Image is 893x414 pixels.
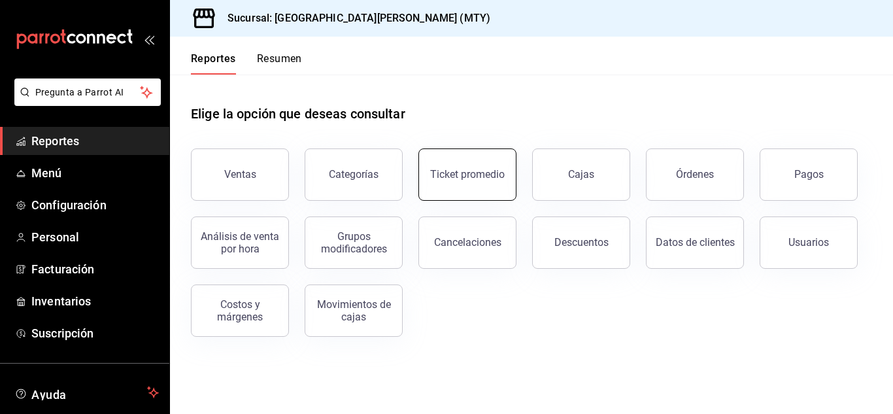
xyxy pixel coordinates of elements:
[760,216,858,269] button: Usuarios
[191,52,236,75] button: Reportes
[305,148,403,201] button: Categorías
[568,167,595,182] div: Cajas
[532,216,630,269] button: Descuentos
[31,164,159,182] span: Menú
[788,236,829,249] div: Usuarios
[313,230,394,255] div: Grupos modificadores
[31,324,159,342] span: Suscripción
[144,34,154,44] button: open_drawer_menu
[418,216,516,269] button: Cancelaciones
[31,292,159,310] span: Inventarios
[646,216,744,269] button: Datos de clientes
[554,236,609,249] div: Descuentos
[191,285,289,337] button: Costos y márgenes
[31,132,159,150] span: Reportes
[31,385,142,400] span: Ayuda
[31,228,159,246] span: Personal
[191,104,405,124] h1: Elige la opción que deseas consultar
[676,168,714,181] div: Órdenes
[191,216,289,269] button: Análisis de venta por hora
[434,236,501,249] div: Cancelaciones
[14,78,161,106] button: Pregunta a Parrot AI
[217,10,490,26] h3: Sucursal: [GEOGRAPHIC_DATA][PERSON_NAME] (MTY)
[199,298,280,323] div: Costos y márgenes
[9,95,161,109] a: Pregunta a Parrot AI
[257,52,302,75] button: Resumen
[430,168,505,181] div: Ticket promedio
[760,148,858,201] button: Pagos
[199,230,280,255] div: Análisis de venta por hora
[329,168,379,181] div: Categorías
[646,148,744,201] button: Órdenes
[532,148,630,201] a: Cajas
[191,148,289,201] button: Ventas
[305,216,403,269] button: Grupos modificadores
[224,168,256,181] div: Ventas
[31,260,159,278] span: Facturación
[31,196,159,214] span: Configuración
[418,148,516,201] button: Ticket promedio
[794,168,824,181] div: Pagos
[191,52,302,75] div: navigation tabs
[305,285,403,337] button: Movimientos de cajas
[313,298,394,323] div: Movimientos de cajas
[35,86,141,99] span: Pregunta a Parrot AI
[656,236,735,249] div: Datos de clientes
